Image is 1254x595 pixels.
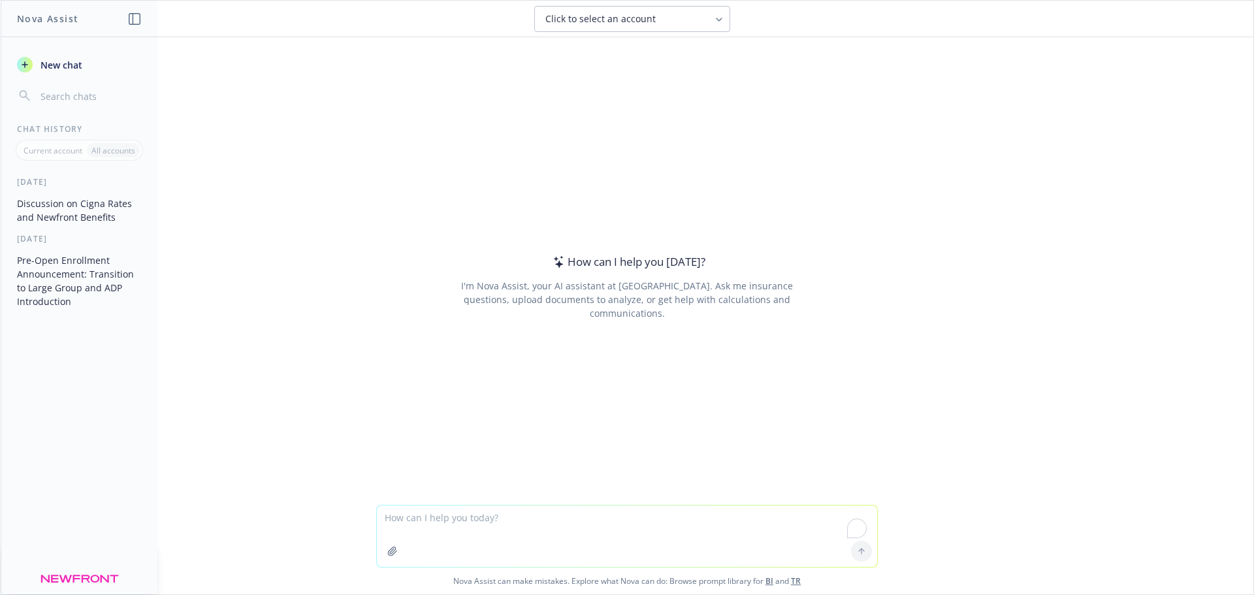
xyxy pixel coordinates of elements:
div: [DATE] [1,233,157,244]
textarea: To enrich screen reader interactions, please activate Accessibility in Grammarly extension settings [377,506,877,567]
a: BI [765,575,773,587]
input: Search chats [38,87,142,105]
p: All accounts [91,145,135,156]
button: Click to select an account [534,6,730,32]
div: I'm Nova Assist, your AI assistant at [GEOGRAPHIC_DATA]. Ask me insurance questions, upload docum... [443,279,811,320]
span: New chat [38,58,82,72]
div: [DATE] [1,176,157,187]
button: Pre-Open Enrollment Announcement: Transition to Large Group and ADP Introduction [12,249,147,312]
span: Nova Assist can make mistakes. Explore what Nova can do: Browse prompt library for and [6,568,1248,594]
p: Current account [24,145,82,156]
h1: Nova Assist [17,12,78,25]
a: TR [791,575,801,587]
div: How can I help you [DATE]? [549,253,705,270]
button: Discussion on Cigna Rates and Newfront Benefits [12,193,147,228]
button: New chat [12,53,147,76]
span: Click to select an account [545,12,656,25]
div: Chat History [1,123,157,135]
